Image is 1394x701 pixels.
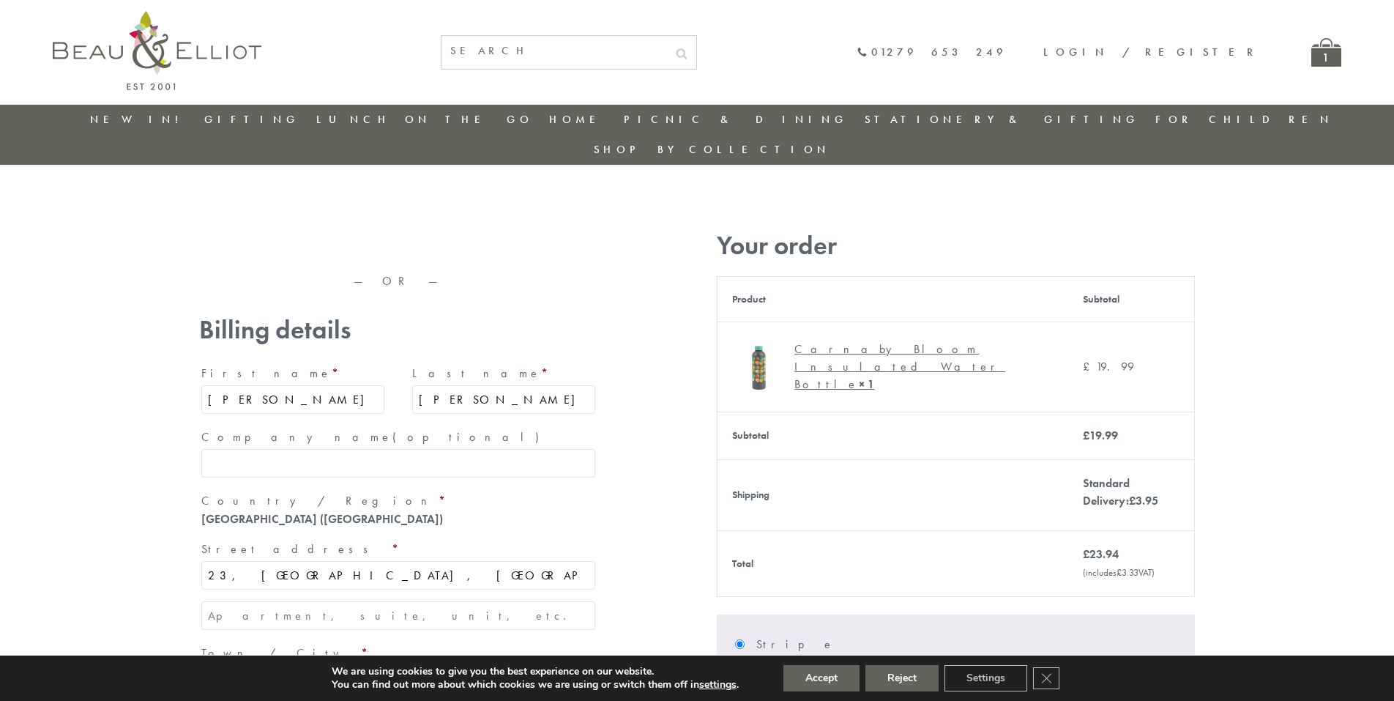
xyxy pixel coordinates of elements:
small: (includes VAT) [1083,566,1155,579]
bdi: 19.99 [1083,359,1134,374]
a: Lunch On The Go [316,112,533,127]
label: Last name [412,362,595,385]
span: £ [1083,546,1089,562]
img: Carnaby Bloom Insulated Water Bottle [732,337,787,392]
button: Accept [783,665,860,691]
a: Stationery & Gifting [865,112,1139,127]
p: You can find out more about which cookies we are using or switch them off in . [332,678,739,691]
bdi: 19.99 [1083,428,1118,443]
a: Home [549,112,608,127]
label: Standard Delivery: [1083,475,1158,508]
a: Gifting [204,112,299,127]
button: settings [699,678,737,691]
h3: Billing details [199,315,597,345]
label: Town / City [201,642,595,665]
th: Product [717,276,1068,322]
a: Shop by collection [594,142,830,157]
label: Stripe [756,633,1176,656]
a: 01279 653 249 [857,46,1007,59]
a: For Children [1155,112,1333,127]
a: New in! [90,112,188,127]
img: logo [53,11,261,90]
label: Company name [201,426,595,449]
button: Reject [865,665,939,691]
bdi: 3.95 [1129,493,1158,508]
h3: Your order [717,231,1195,261]
strong: [GEOGRAPHIC_DATA] ([GEOGRAPHIC_DATA]) [201,511,443,527]
span: £ [1129,493,1136,508]
th: Total [717,530,1068,596]
button: Settings [944,665,1027,691]
a: Carnaby Bloom Insulated Water Bottle Carnaby Bloom Insulated Water Bottle× 1 [732,337,1054,397]
p: We are using cookies to give you the best experience on our website. [332,665,739,678]
button: Close GDPR Cookie Banner [1033,667,1059,689]
a: Picnic & Dining [624,112,848,127]
th: Shipping [717,459,1068,530]
input: Apartment, suite, unit, etc. (optional) [201,601,595,630]
strong: × 1 [859,377,874,392]
label: First name [201,362,384,385]
span: £ [1083,428,1089,443]
span: (optional) [392,429,548,445]
span: £ [1083,359,1096,374]
th: Subtotal [717,412,1068,459]
a: 1 [1311,38,1341,67]
bdi: 23.94 [1083,546,1119,562]
label: Street address [201,538,595,561]
span: £ [1117,566,1122,579]
iframe: Secure express checkout frame [196,225,600,260]
input: House number and street name [201,561,595,590]
label: Country / Region [201,489,595,513]
a: Login / Register [1043,45,1260,59]
th: Subtotal [1068,276,1195,322]
p: — OR — [199,275,597,288]
input: SEARCH [441,36,667,66]
div: Carnaby Bloom Insulated Water Bottle [794,341,1043,393]
span: 3.33 [1117,566,1138,579]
